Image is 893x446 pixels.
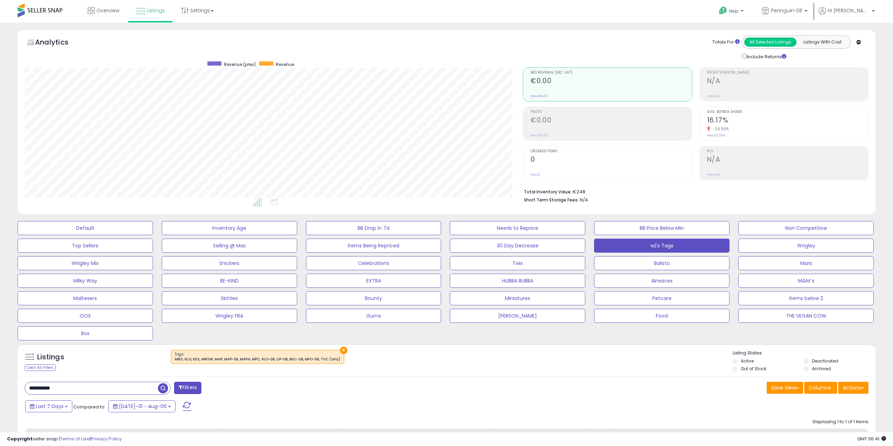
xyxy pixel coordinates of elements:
button: BB Drop in 7d [306,221,441,235]
h2: N/A [707,155,868,165]
h2: €0.00 [531,116,692,126]
h5: Listings [37,352,64,362]
span: Help [729,8,739,14]
button: All Selected Listings [744,38,797,47]
span: Overview [96,7,119,14]
button: Actions [838,382,868,394]
button: Columns [804,382,837,394]
small: Prev: €0.00 [531,133,548,138]
span: Pennguin-DE [771,7,802,14]
div: Ordered Items [432,431,458,446]
button: Needs to Reprice [450,221,585,235]
span: Compared to: [73,404,106,410]
i: Get Help [719,6,727,15]
h2: €0.00 [531,77,692,86]
button: Items below 2 [738,291,874,305]
button: Last 7 Days [25,400,72,412]
button: Petcare [594,291,729,305]
button: THE VEGAN COW [738,309,874,323]
button: Food [594,309,729,323]
button: × [340,347,347,354]
button: Items Being Repriced [306,239,441,253]
span: Last 7 Days [36,403,64,410]
div: Cost (Exc. VAT) [692,431,728,446]
h2: N/A [707,77,868,86]
h2: 0 [531,155,692,165]
button: Filters [174,382,201,394]
a: Help [713,1,751,23]
span: Revenue (prev) [224,61,256,67]
button: Airwaves [594,274,729,288]
strong: Copyright [7,435,33,442]
span: [DATE]-31 - Aug-06 [119,403,167,410]
label: Archived [812,366,831,372]
span: ROI [707,149,868,153]
button: Wrigley Mix [18,256,153,270]
h2: 16.17% [707,116,868,126]
li: €248 [524,187,863,195]
button: Listings With Cost [796,38,848,47]
span: Revenue [276,61,294,67]
small: Prev: €0.00 [531,94,548,98]
button: Save View [767,382,803,394]
span: Tags : [175,352,340,362]
div: Fulfillment Cost [734,431,761,446]
div: Repricing [159,431,186,439]
small: Prev: 22.00% [707,133,725,138]
div: Min Price [342,431,378,439]
button: OOS [18,309,153,323]
div: Fulfillment [192,431,220,439]
button: Box [18,326,153,340]
span: Hi [PERSON_NAME] [828,7,870,14]
small: Prev: 0 [531,173,540,177]
button: Bounty [306,291,441,305]
span: Avg. Buybox Share [707,110,868,114]
div: Comp. Price Threshold [268,431,305,446]
button: Milky Way [18,274,153,288]
button: Maltesers [18,291,153,305]
button: BB Price Below Min [594,221,729,235]
span: 2025-08-14 06:41 GMT [857,435,886,442]
div: VAT % [844,431,880,439]
button: 30 Day Decrease [450,239,585,253]
span: Net Revenue (Exc. VAT) [531,71,692,75]
small: Prev: N/A [707,94,721,98]
a: Privacy Policy [91,435,122,442]
button: Twix [450,256,585,270]
div: MRS, KLO, ESS, MRSW, MAP, MAP-DE, MAPA, MPC, KLO-DE, LIP-DE, BSC-DE, MFO-DE, TVC (any) [175,357,340,362]
div: Displaying 1 to 1 of 1 items [813,419,868,425]
div: BB Share 24h. [311,431,336,446]
button: [DATE]-31 - Aug-06 [108,400,175,412]
button: [PERSON_NAME] [450,309,585,323]
label: Deactivated [812,358,838,364]
div: [PERSON_NAME] [384,431,426,439]
button: EXTRA [306,274,441,288]
span: Listings [147,7,165,14]
button: Wrigley FBA [162,309,297,323]
button: HUBBA BUBBA [450,274,585,288]
div: seller snap | | [7,436,122,442]
b: Short Term Storage Fees: [524,197,579,203]
span: Profit [531,110,692,114]
button: BE-KIND [162,274,297,288]
button: Wrigley [738,239,874,253]
button: Balisto [594,256,729,270]
a: Terms of Use [60,435,90,442]
button: Non Competitive [738,221,874,235]
p: Listing States: [733,350,875,357]
small: Prev: N/A [707,173,721,177]
button: Selling @ Max [162,239,297,253]
span: Ordered Items [531,149,692,153]
div: Total Rev. [562,431,587,446]
h5: Analytics [35,37,82,49]
button: Miniatures [450,291,585,305]
div: Clear All Filters [25,364,56,371]
label: Active [741,358,754,364]
button: Celebrations [306,256,441,270]
button: Snickers [162,256,297,270]
button: M&M´s [738,274,874,288]
label: Out of Stock [741,366,766,372]
span: Columns [809,384,831,391]
div: Profit [PERSON_NAME] [613,431,654,446]
span: N/A [580,197,588,203]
